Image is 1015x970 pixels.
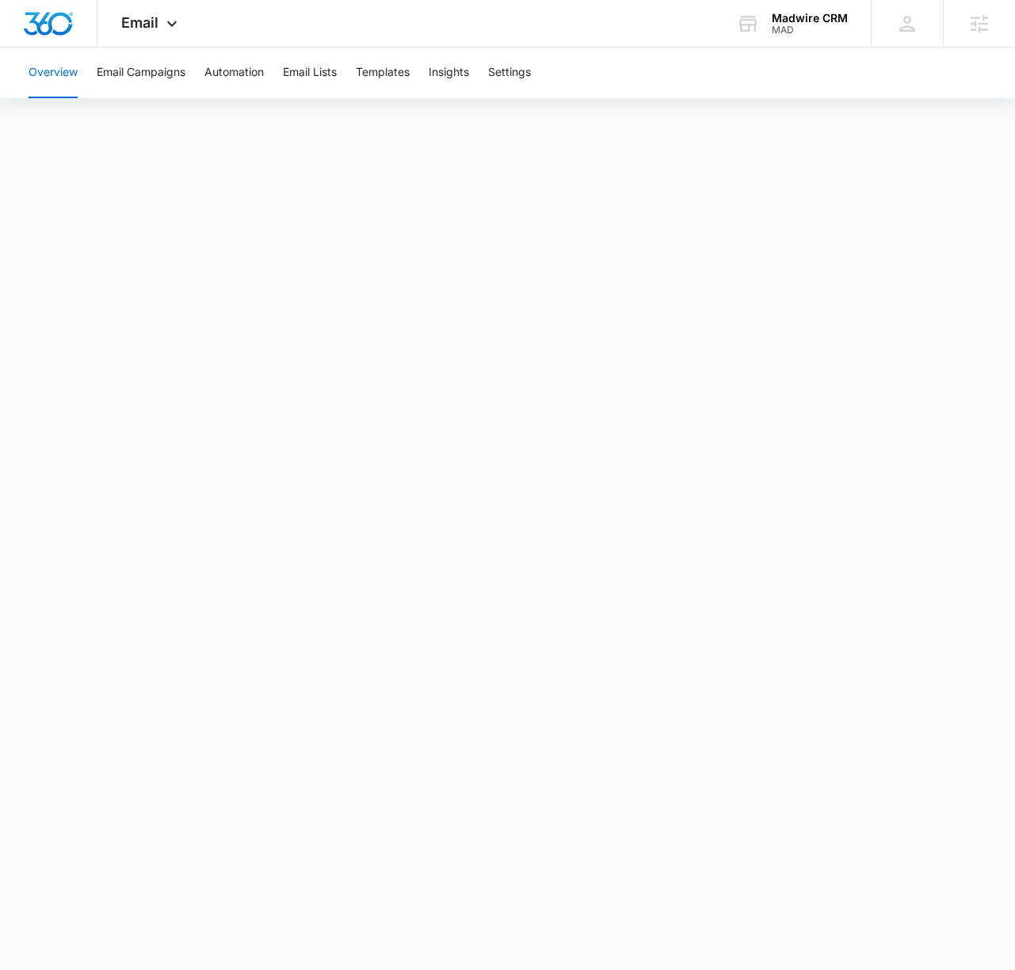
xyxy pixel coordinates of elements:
[97,48,185,98] button: Email Campaigns
[29,48,78,98] button: Overview
[772,25,848,36] div: account id
[772,12,848,25] div: account name
[283,48,337,98] button: Email Lists
[121,14,158,31] span: Email
[204,48,264,98] button: Automation
[429,48,469,98] button: Insights
[488,48,531,98] button: Settings
[356,48,410,98] button: Templates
